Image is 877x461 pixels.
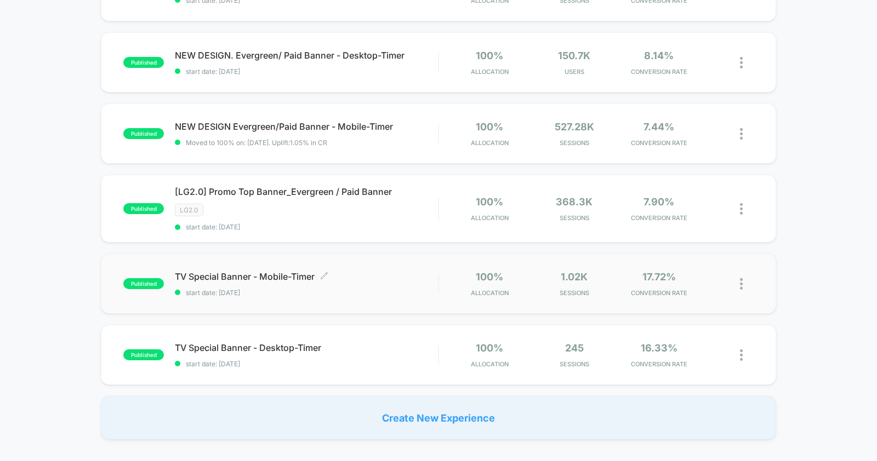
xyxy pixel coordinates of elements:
[643,196,674,208] span: 7.90%
[534,360,614,368] span: Sessions
[471,139,509,147] span: Allocation
[565,342,584,354] span: 245
[175,50,438,61] span: NEW DESIGN. Evergreen/ Paid Banner - Desktop-Timer
[175,342,438,353] span: TV Special Banner - Desktop-Timer
[123,203,164,214] span: published
[175,121,438,132] span: NEW DESIGN Evergreen/Paid Banner - Mobile-Timer
[476,121,503,132] span: 100%
[471,360,509,368] span: Allocation
[642,271,676,283] span: 17.72%
[175,204,203,216] span: LG2.0
[476,342,503,354] span: 100%
[175,223,438,231] span: start date: [DATE]
[644,50,674,61] span: 8.14%
[619,289,699,297] span: CONVERSION RATE
[740,278,743,290] img: close
[643,121,674,132] span: 7.44%
[476,271,503,283] span: 100%
[175,360,438,368] span: start date: [DATE]
[561,271,588,283] span: 1.02k
[471,289,509,297] span: Allocation
[740,349,743,361] img: close
[534,214,614,222] span: Sessions
[534,68,614,76] span: Users
[186,139,327,147] span: Moved to 100% on: [DATE] . Uplift: 1.05% in CR
[534,289,614,297] span: Sessions
[471,214,509,222] span: Allocation
[476,50,503,61] span: 100%
[123,278,164,289] span: published
[619,68,699,76] span: CONVERSION RATE
[471,68,509,76] span: Allocation
[619,214,699,222] span: CONVERSION RATE
[641,342,677,354] span: 16.33%
[740,128,743,140] img: close
[123,57,164,68] span: published
[123,128,164,139] span: published
[740,203,743,215] img: close
[619,139,699,147] span: CONVERSION RATE
[175,67,438,76] span: start date: [DATE]
[555,121,594,132] span: 527.28k
[101,396,776,440] div: Create New Experience
[558,50,590,61] span: 150.7k
[556,196,593,208] span: 368.3k
[175,186,438,197] span: [LG2.0] Promo Top Banner_Evergreen / Paid Banner
[123,349,164,360] span: published
[476,196,503,208] span: 100%
[619,360,699,368] span: CONVERSION RATE
[175,271,438,282] span: TV Special Banner - Mobile-Timer
[534,139,614,147] span: Sessions
[175,289,438,297] span: start date: [DATE]
[740,57,743,68] img: close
